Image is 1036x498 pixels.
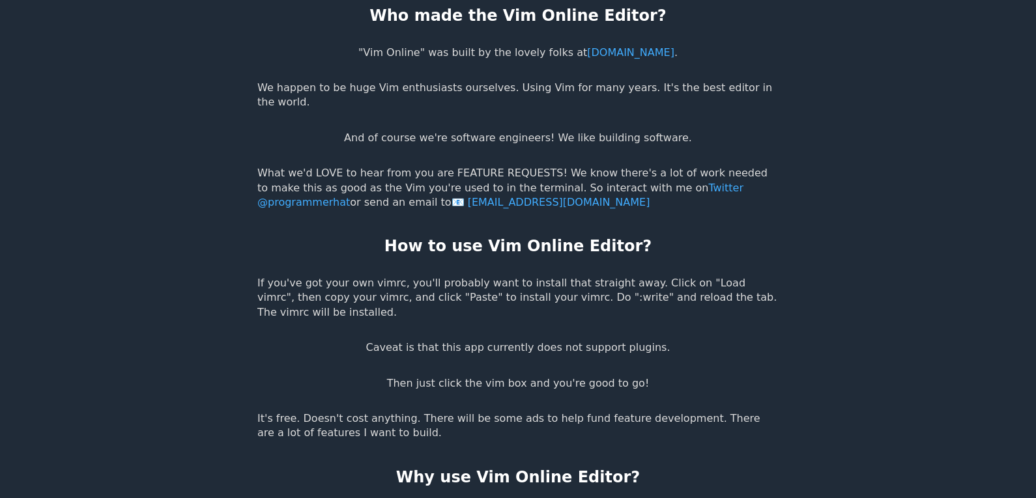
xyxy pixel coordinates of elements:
[257,276,779,320] p: If you've got your own vimrc, you'll probably want to install that straight away. Click on "Load ...
[384,236,652,258] h2: How to use Vim Online Editor?
[358,46,678,60] p: "Vim Online" was built by the lovely folks at .
[396,467,640,489] h2: Why use Vim Online Editor?
[257,411,779,441] p: It's free. Doesn't cost anything. There will be some ads to help fund feature development. There ...
[257,166,779,210] p: What we'd LOVE to hear from you are FEATURE REQUESTS! We know there's a lot of work needed to mak...
[452,196,650,208] a: [EMAIL_ADDRESS][DOMAIN_NAME]
[366,340,670,355] p: Caveat is that this app currently does not support plugins.
[257,81,779,110] p: We happen to be huge Vim enthusiasts ourselves. Using Vim for many years. It's the best editor in...
[369,5,667,27] h2: Who made the Vim Online Editor?
[387,376,650,391] p: Then just click the vim box and you're good to go!
[587,46,674,59] a: [DOMAIN_NAME]
[344,131,692,145] p: And of course we're software engineers! We like building software.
